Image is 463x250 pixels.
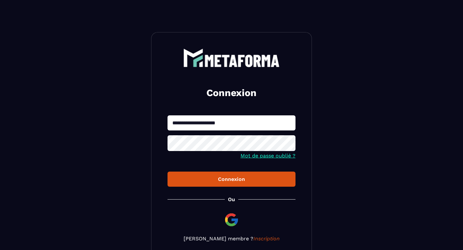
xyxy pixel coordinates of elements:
a: Inscription [253,236,280,242]
a: logo [168,49,295,67]
h2: Connexion [175,86,288,99]
img: google [224,212,239,228]
div: Connexion [173,176,290,182]
button: Connexion [168,172,295,187]
a: Mot de passe oublié ? [241,153,295,159]
p: Ou [228,196,235,202]
img: logo [183,49,280,67]
p: [PERSON_NAME] membre ? [168,236,295,242]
